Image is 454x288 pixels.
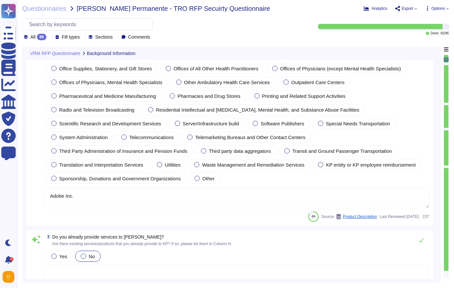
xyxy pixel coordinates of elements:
[165,162,180,168] span: Utilities
[30,51,80,56] span: VRM RFP Questionnaire
[183,121,239,126] span: Server/Infrastructure build
[321,214,377,219] span: Source:
[280,66,401,71] span: Offices of Physicians (except Mental Health Specialists)
[44,234,50,239] span: 3
[372,7,387,10] span: Analytics
[209,148,271,154] span: Third party data aggregators
[364,6,387,11] button: Analytics
[431,7,445,10] span: Options
[59,107,134,113] span: Radio and Television Broadcasting
[1,270,19,284] button: user
[59,135,108,140] span: System Administration
[326,162,416,168] span: KP entity or KP employee reimbursement
[402,7,413,10] span: Export
[59,93,156,99] span: Pharmaceutical and Medicine Manufacturing
[52,234,164,240] span: Do you already provide services to [PERSON_NAME]?
[89,254,95,259] span: No
[291,80,345,85] span: Outpatient Care Centers
[326,121,390,126] span: Special Needs Transportation
[156,107,359,113] span: Residential Intellectual and [MEDICAL_DATA], Mental Health, and Substance Abuse Facilities
[128,35,150,39] span: Comments
[22,5,66,12] span: Questionnaires
[9,257,13,261] div: 9+
[59,66,152,71] span: Office Supplies, Stationery, and Gift Stores
[59,162,143,168] span: Translation and Interpretation Services
[37,34,46,40] div: 86
[129,135,174,140] span: Telecommunications
[95,35,113,39] span: Sections
[202,162,304,168] span: Waste Management and Remediation Services
[62,35,80,39] span: Fill types
[202,176,215,181] span: Other
[77,5,270,12] span: [PERSON_NAME] Permanente - TRO RFP Secuirty Questionnaire
[174,66,259,71] span: Offices of All Other Health Practitioners
[379,215,419,219] span: Last Reviewed [DATE]
[30,35,36,39] span: All
[59,148,187,154] span: Third Party Administration of Insurance and Pension Funds
[421,215,429,219] span: 237
[59,176,181,181] span: Sponsorship, Donations and Government Organizations
[184,80,270,85] span: Other Ambulatory Health Care Services
[195,135,305,140] span: Telemarketing Bureaus and Other Contact Centers
[44,188,429,208] textarea: Adobe Inc.
[441,32,449,35] span: 82 / 86
[52,242,232,246] span: Are there existing services/products that you already provide to KP? If so, please list them in C...
[26,19,153,30] input: Search by keywords
[430,32,439,35] span: Done:
[59,254,67,259] span: Yes
[343,215,377,219] span: Product Description
[292,148,392,154] span: Transit and Ground Passenger Transportation
[3,271,14,283] img: user
[177,93,241,99] span: Pharmacies and Drug Stores
[59,80,162,85] span: Offices of Physicians, Mental Health Specialists
[59,121,161,126] span: Scientific Research and Development Services
[87,51,136,56] span: Background Information
[311,215,315,218] span: 84
[261,121,304,126] span: Software Publishers
[262,93,345,99] span: Printing and Related Support Activities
